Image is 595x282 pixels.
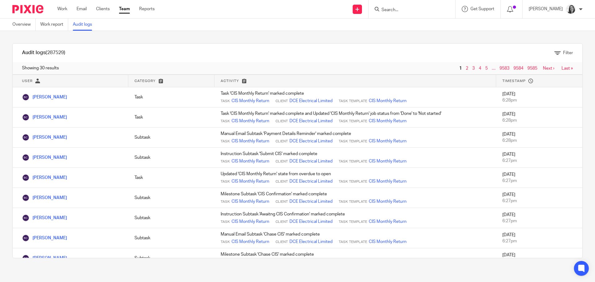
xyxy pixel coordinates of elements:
a: Email [77,6,87,12]
span: Task Template [339,199,367,204]
a: DCE Electrical Limited [289,138,333,144]
span: Task [221,119,230,124]
a: [PERSON_NAME] [22,256,67,260]
a: 3 [472,66,475,71]
a: CIS Monthly Return [369,158,407,164]
a: Overview [12,19,36,31]
a: CIS Monthly Return [231,138,269,144]
td: Subtask [128,188,214,208]
td: [DATE] [496,87,582,107]
a: CIS Monthly Return [369,198,407,205]
span: Client [275,139,288,144]
img: Becky Cole [22,214,29,222]
a: Clients [96,6,110,12]
span: Timestamp [502,79,526,83]
td: Task [128,87,214,107]
td: [DATE] [496,128,582,148]
img: Becky Cole [22,194,29,202]
a: [PERSON_NAME] [22,236,67,240]
a: DCE Electrical Limited [289,118,333,124]
span: Client [275,119,288,124]
span: Task [221,240,230,245]
img: Becky Cole [22,154,29,161]
a: Last » [562,66,573,71]
div: 6:27pm [502,158,576,164]
a: DCE Electrical Limited [289,198,333,205]
a: [PERSON_NAME] [22,216,67,220]
span: Activity [221,79,239,83]
span: Task [221,179,230,184]
td: [DATE] [496,208,582,228]
a: [PERSON_NAME] [22,115,67,119]
span: Client [275,219,288,224]
span: Client [275,159,288,164]
a: [PERSON_NAME] [22,135,67,140]
a: [PERSON_NAME] [22,176,67,180]
td: Subtask [128,148,214,168]
a: DCE Electrical Limited [289,98,333,104]
span: Task [221,99,230,104]
div: 6:27pm [502,238,576,244]
a: CIS Monthly Return [231,239,269,245]
p: [PERSON_NAME] [529,6,563,12]
span: User [22,79,33,83]
td: Subtask [128,128,214,148]
a: CIS Monthly Return [369,219,407,225]
div: 6:28pm [502,97,576,103]
a: CIS Monthly Return [231,178,269,184]
div: 6:27pm [502,198,576,204]
a: Team [119,6,130,12]
span: Get Support [470,7,494,11]
a: 5 [485,66,488,71]
img: Becky Cole [22,174,29,181]
a: DCE Electrical Limited [289,178,333,184]
input: Search [381,7,437,13]
td: [DATE] [496,248,582,268]
span: Task [221,199,230,204]
span: Task Template [339,119,367,124]
img: Becky Cole [22,134,29,141]
a: Next › [543,66,554,71]
span: Task [221,159,230,164]
td: Task [128,168,214,188]
span: … [490,65,497,72]
td: Task [128,107,214,128]
img: Becky Cole [22,93,29,101]
td: Subtask [128,228,214,248]
a: [PERSON_NAME] [22,155,67,160]
span: Showing 30 results [22,65,59,71]
a: CIS Monthly Return [231,198,269,205]
span: Task [221,139,230,144]
span: Client [275,199,288,204]
span: Task Template [339,240,367,245]
div: 6:27pm [502,218,576,224]
a: 9583 [500,66,509,71]
a: [PERSON_NAME] [22,95,67,99]
td: Milestone Subtask 'Chase CIS' marked complete [214,248,496,268]
td: Manual Email Subtask 'Payment Details Reminder' marked complete [214,128,496,148]
a: DCE Electrical Limited [289,239,333,245]
td: Task 'CIS Monthly Return' marked complete and Updated 'CIS Monthly Return' job status from 'Done'... [214,107,496,128]
div: 6:28pm [502,117,576,124]
a: Audit logs [73,19,97,31]
span: Task [221,219,230,224]
td: Subtask [128,208,214,228]
td: Updated 'CIS Monthly Return' state from overdue to open [214,168,496,188]
span: Task Template [339,219,367,224]
td: [DATE] [496,168,582,188]
div: 6:27pm [502,178,576,184]
a: 2 [466,66,468,71]
span: Category [134,79,156,83]
a: Reports [139,6,155,12]
td: [DATE] [496,107,582,128]
a: CIS Monthly Return [231,98,269,104]
td: Instruction Subtask 'Awaitng CIS Confirmation' marked complete [214,208,496,228]
span: Task Template [339,99,367,104]
td: [DATE] [496,188,582,208]
a: CIS Monthly Return [369,98,407,104]
a: 4 [479,66,481,71]
a: CIS Monthly Return [231,118,269,124]
a: CIS Monthly Return [369,138,407,144]
td: [DATE] [496,228,582,248]
td: Milestone Subtask 'CIS Confirmation' marked complete [214,188,496,208]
